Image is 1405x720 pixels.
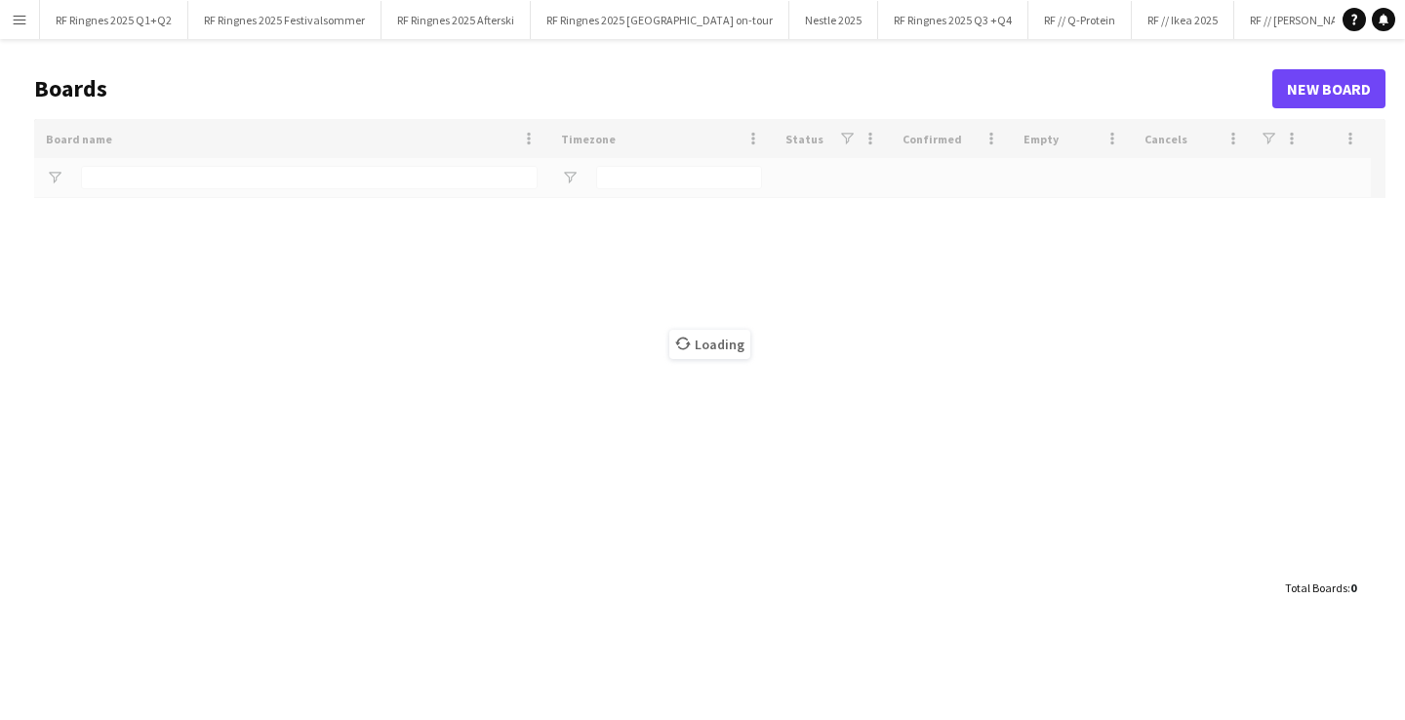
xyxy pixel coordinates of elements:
[1234,1,1398,39] button: RF // [PERSON_NAME] 2025
[878,1,1028,39] button: RF Ringnes 2025 Q3 +Q4
[1285,569,1356,607] div: :
[669,330,750,359] span: Loading
[40,1,188,39] button: RF Ringnes 2025 Q1+Q2
[1350,580,1356,595] span: 0
[1132,1,1234,39] button: RF // Ikea 2025
[381,1,531,39] button: RF Ringnes 2025 Afterski
[188,1,381,39] button: RF Ringnes 2025 Festivalsommer
[1272,69,1385,108] a: New Board
[531,1,789,39] button: RF Ringnes 2025 [GEOGRAPHIC_DATA] on-tour
[34,74,1272,103] h1: Boards
[1028,1,1132,39] button: RF // Q-Protein
[789,1,878,39] button: Nestle 2025
[1285,580,1347,595] span: Total Boards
